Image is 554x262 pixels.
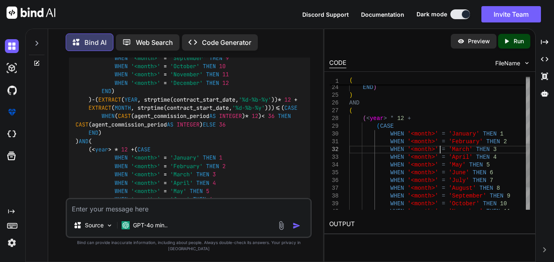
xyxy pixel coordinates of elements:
[390,138,404,145] span: WHEN
[131,187,160,195] span: '<month>'
[397,115,404,122] span: 12
[390,131,404,137] span: WHEN
[131,171,160,178] span: '<month>'
[417,10,447,18] span: Dark mode
[507,193,510,199] span: 9
[349,77,352,84] span: (
[131,146,134,153] span: +
[206,162,219,170] span: THEN
[361,11,404,18] span: Documentation
[366,115,370,122] span: <
[329,200,339,208] div: 39
[390,146,404,153] span: WHEN
[121,146,128,153] span: 12
[164,79,167,87] span: =
[164,54,167,62] span: =
[442,162,445,168] span: =
[408,154,439,160] span: '<month>'
[106,222,113,229] img: Pick Models
[164,171,167,178] span: =
[209,196,213,203] span: 6
[490,169,493,176] span: 6
[131,54,160,62] span: '<month>'
[170,71,203,78] span: 'November'
[329,161,339,169] div: 34
[383,115,387,122] span: >
[131,196,160,203] span: '<month>'
[75,121,89,128] span: CAST
[115,154,128,162] span: WHEN
[226,54,229,62] span: 9
[239,96,271,103] span: '%d-%b-%y'
[164,162,167,170] span: =
[177,121,199,128] span: INTEGER
[170,62,199,70] span: 'October'
[408,185,439,191] span: '<month>'
[131,62,160,70] span: '<month>'
[92,96,95,103] span: -
[329,115,339,122] div: 28
[442,208,445,215] span: =
[329,91,339,99] div: 25
[370,115,384,122] span: year
[487,162,490,168] span: 5
[277,221,286,230] img: attachment
[170,196,190,203] span: 'June'
[363,115,366,122] span: (
[108,146,111,153] span: >
[408,162,439,168] span: '<month>'
[329,177,339,184] div: 36
[206,79,219,87] span: THEN
[102,113,115,120] span: WHEN
[390,162,404,168] span: WHEN
[449,138,483,145] span: 'February'
[170,171,193,178] span: 'March'
[468,37,490,45] p: Preview
[203,62,216,70] span: THEN
[442,138,445,145] span: =
[329,78,339,85] span: 1
[115,79,128,87] span: WHEN
[89,129,98,137] span: END
[487,138,501,145] span: THEN
[89,104,111,111] span: EXTRACT
[213,171,216,178] span: 3
[329,169,339,177] div: 35
[222,71,229,78] span: 11
[219,62,226,70] span: 10
[493,154,496,160] span: 4
[493,146,496,153] span: 3
[131,79,160,87] span: '<month>'
[442,131,445,137] span: =
[329,107,339,115] div: 27
[203,154,216,162] span: THEN
[137,146,151,153] span: CASE
[84,38,106,47] p: Bind AI
[131,162,160,170] span: '<month>'
[92,146,95,153] span: <
[442,185,445,191] span: =
[329,99,339,107] div: 26
[390,177,404,184] span: WHEN
[442,169,445,176] span: =
[118,113,131,120] span: CAST
[408,146,439,153] span: '<month>'
[470,162,483,168] span: THEN
[133,221,168,229] p: GPT-4o min..
[164,62,167,70] span: =
[483,200,497,207] span: THEN
[329,146,339,153] div: 32
[481,6,541,22] button: Invite Team
[196,179,209,187] span: THEN
[164,154,167,162] span: =
[164,71,167,78] span: =
[329,58,346,68] div: CODE
[380,123,394,129] span: CASE
[167,121,173,128] span: AS
[203,121,216,128] span: ELSE
[500,200,507,207] span: 10
[442,154,445,160] span: =
[449,200,480,207] span: 'October'
[349,92,352,98] span: )
[164,179,167,187] span: =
